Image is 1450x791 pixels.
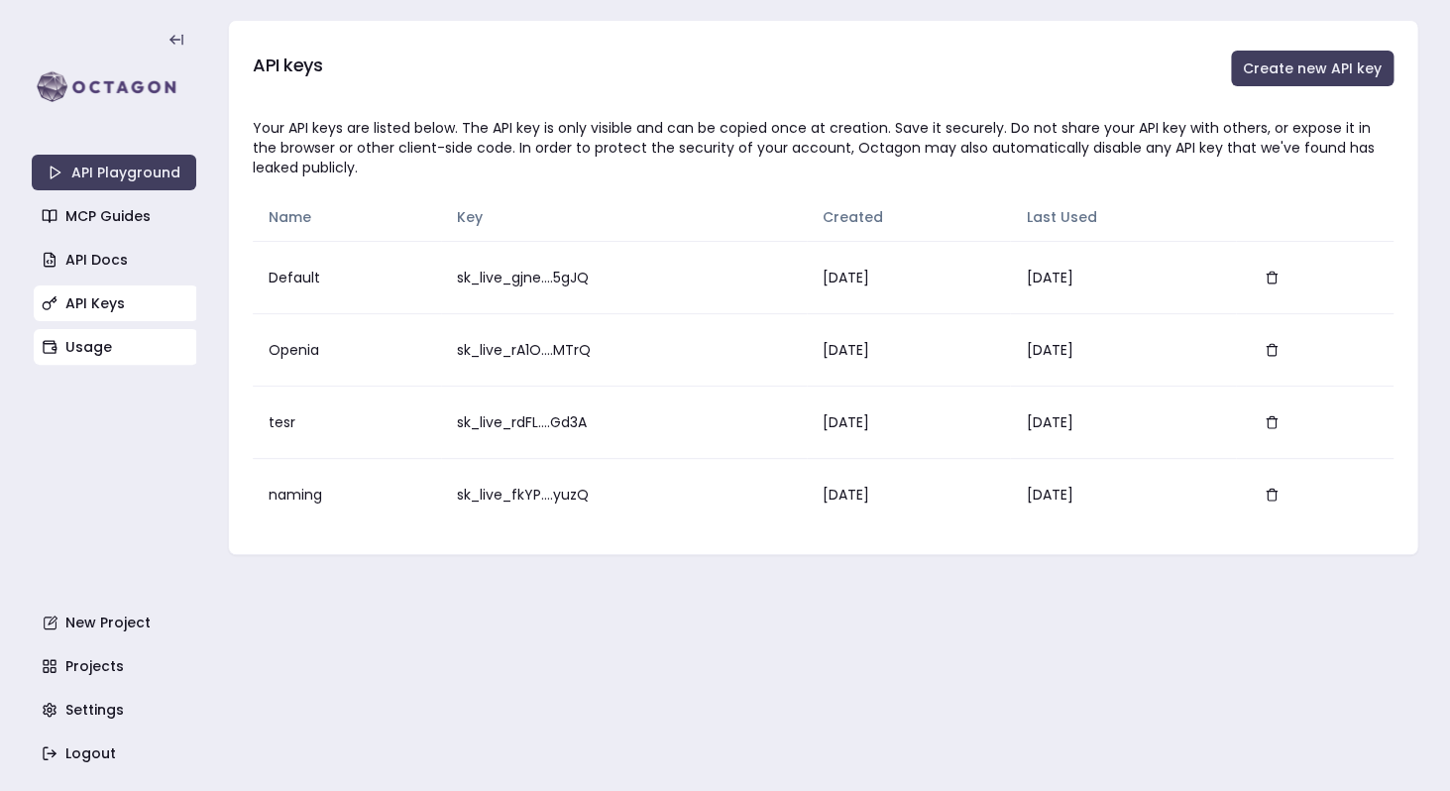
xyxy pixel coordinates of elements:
[807,386,1010,458] td: [DATE]
[441,193,807,241] th: Key
[1010,313,1236,386] td: [DATE]
[34,329,198,365] a: Usage
[1010,386,1236,458] td: [DATE]
[1010,241,1236,313] td: [DATE]
[253,386,441,458] td: tesr
[253,193,441,241] th: Name
[34,285,198,321] a: API Keys
[807,241,1010,313] td: [DATE]
[441,458,807,530] td: sk_live_fkYP....yuzQ
[253,118,1394,177] div: Your API keys are listed below. The API key is only visible and can be copied once at creation. S...
[807,313,1010,386] td: [DATE]
[441,313,807,386] td: sk_live_rA1O....MTrQ
[34,648,198,684] a: Projects
[1231,51,1394,86] button: Create new API key
[1010,193,1236,241] th: Last Used
[34,242,198,278] a: API Docs
[253,313,441,386] td: Openia
[253,52,322,79] h3: API keys
[34,605,198,640] a: New Project
[253,458,441,530] td: naming
[807,458,1010,530] td: [DATE]
[32,155,196,190] a: API Playground
[441,386,807,458] td: sk_live_rdFL....Gd3A
[253,241,441,313] td: Default
[34,198,198,234] a: MCP Guides
[34,692,198,728] a: Settings
[807,193,1010,241] th: Created
[34,735,198,771] a: Logout
[441,241,807,313] td: sk_live_gjne....5gJQ
[32,67,196,107] img: logo-rect-yK7x_WSZ.svg
[1010,458,1236,530] td: [DATE]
